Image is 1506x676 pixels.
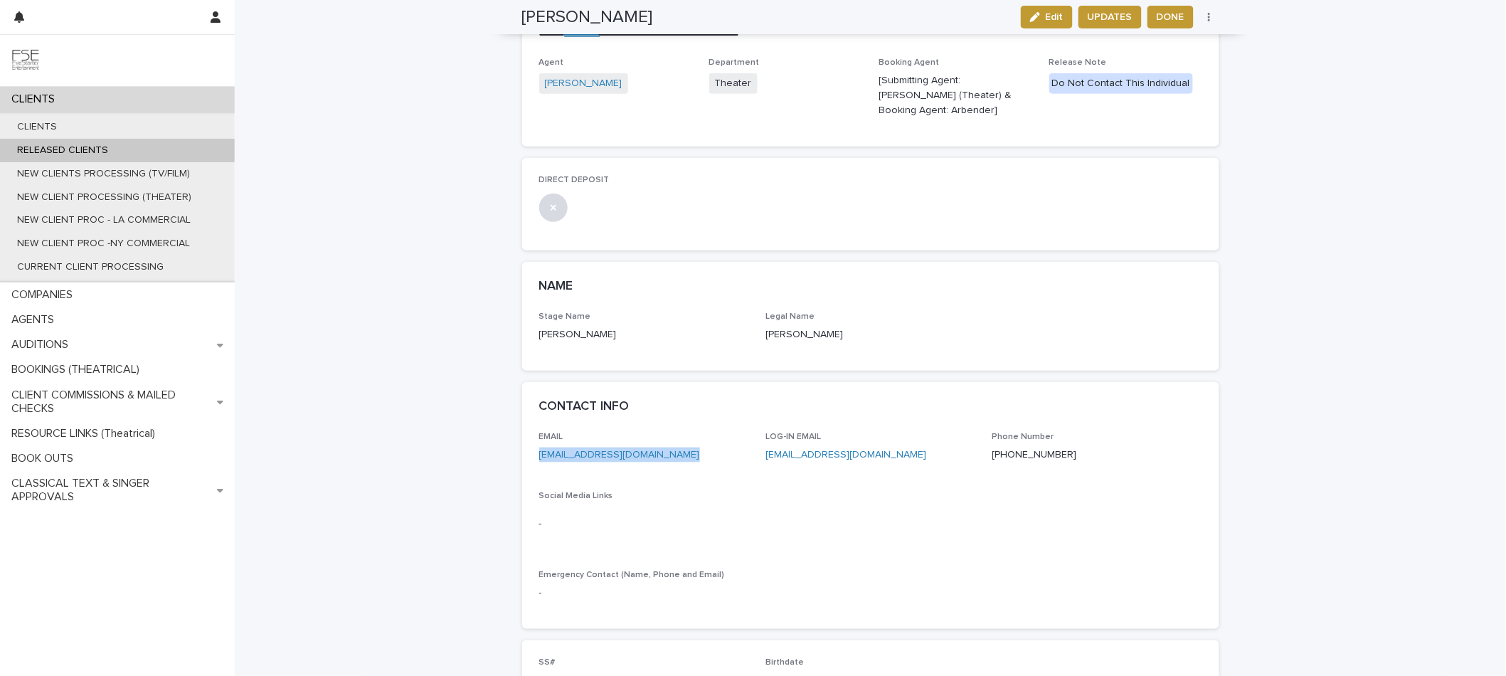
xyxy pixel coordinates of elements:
[6,168,201,180] p: NEW CLIENTS PROCESSING (TV/FILM)
[992,450,1077,460] a: [PHONE_NUMBER]
[539,279,573,295] h2: NAME
[6,214,202,226] p: NEW CLIENT PROC - LA COMMERCIAL
[879,58,940,67] span: Booking Agent
[539,517,749,532] p: -
[539,433,563,441] span: EMAIL
[765,658,804,667] span: Birthdate
[539,58,564,67] span: Agent
[1088,10,1133,24] span: UPDATES
[539,327,749,342] p: [PERSON_NAME]
[539,586,1202,601] p: -
[1049,73,1193,94] div: Do Not Contact This Individual
[6,288,84,302] p: COMPANIES
[6,144,120,157] p: RELEASED CLIENTS
[765,312,815,321] span: Legal Name
[765,450,926,460] a: [EMAIL_ADDRESS][DOMAIN_NAME]
[6,389,217,416] p: CLIENT COMMISSIONS & MAILED CHECKS
[539,176,610,184] span: DIRECT DEPOSIT
[522,7,653,28] h2: [PERSON_NAME]
[6,338,80,352] p: AUDITIONS
[6,452,85,465] p: BOOK OUTS
[6,313,65,327] p: AGENTS
[765,327,975,342] p: [PERSON_NAME]
[539,492,613,500] span: Social Media Links
[709,73,758,94] span: Theater
[539,312,591,321] span: Stage Name
[545,76,622,91] a: [PERSON_NAME]
[6,238,201,250] p: NEW CLIENT PROC -NY COMMERCIAL
[539,399,630,415] h2: CONTACT INFO
[1157,10,1184,24] span: DONE
[6,121,68,133] p: CLIENTS
[1021,6,1073,28] button: Edit
[6,363,151,376] p: BOOKINGS (THEATRICAL)
[1049,58,1107,67] span: Release Note
[1046,12,1064,22] span: Edit
[11,46,40,75] img: 9JgRvJ3ETPGCJDhvPVA5
[539,450,700,460] a: [EMAIL_ADDRESS][DOMAIN_NAME]
[6,93,66,106] p: CLIENTS
[709,58,760,67] span: Department
[6,261,175,273] p: CURRENT CLIENT PROCESSING
[765,433,821,441] span: LOG-IN EMAIL
[1147,6,1194,28] button: DONE
[6,191,203,204] p: NEW CLIENT PROCESSING (THEATER)
[539,571,725,579] span: Emergency Contact (Name, Phone and Email)
[992,433,1054,441] span: Phone Number
[1078,6,1142,28] button: UPDATES
[6,427,166,440] p: RESOURCE LINKS (Theatrical)
[879,73,1032,117] p: [Submitting Agent: [PERSON_NAME] (Theater) & Booking Agent: Arbender]
[539,658,556,667] span: SS#
[6,477,217,504] p: CLASSICAL TEXT & SINGER APPROVALS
